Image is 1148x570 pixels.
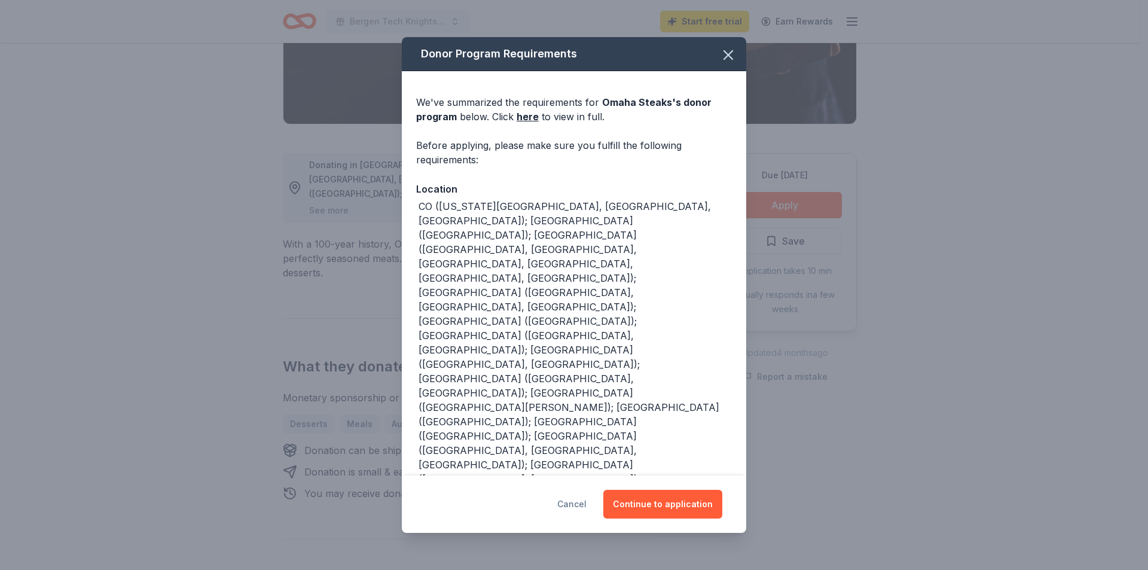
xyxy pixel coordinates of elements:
div: Before applying, please make sure you fulfill the following requirements: [416,138,732,167]
div: Donor Program Requirements [402,37,746,71]
button: Cancel [557,490,587,519]
div: Location [416,181,732,197]
div: We've summarized the requirements for below. Click to view in full. [416,95,732,124]
a: here [517,109,539,124]
button: Continue to application [603,490,722,519]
